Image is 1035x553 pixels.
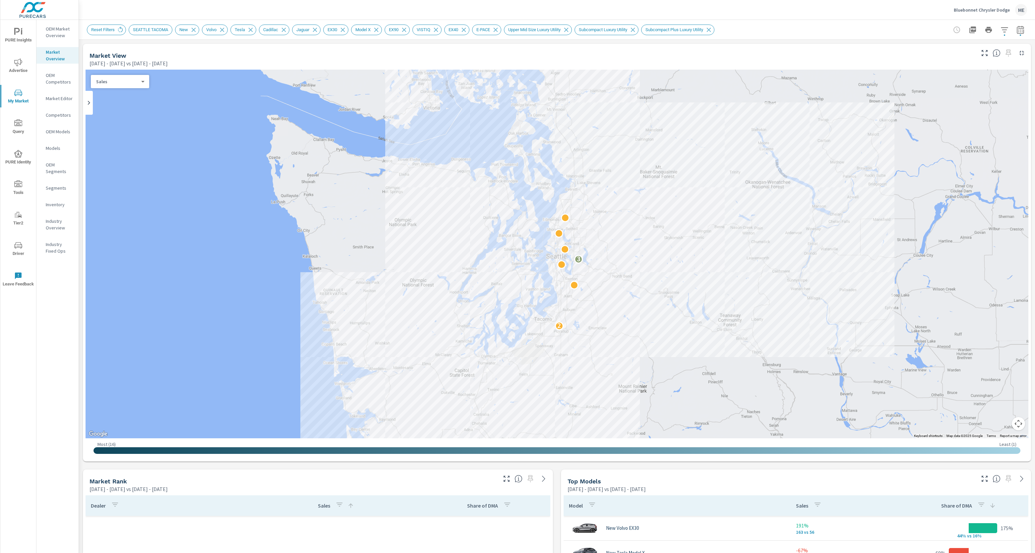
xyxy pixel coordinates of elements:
[175,25,199,35] div: New
[969,533,985,539] p: s 16%
[202,27,220,32] span: Volvo
[538,473,549,484] a: See more details in report
[91,502,106,509] p: Dealer
[46,145,73,152] p: Models
[941,502,972,509] p: Share of DMA
[472,27,494,32] span: E-PACE
[351,25,382,35] div: Model X
[954,7,1010,13] p: Bluebonnet Chrysler Dodge
[2,28,34,44] span: PURE Insights
[90,59,168,67] p: [DATE] - [DATE] vs [DATE] - [DATE]
[36,24,79,40] div: OEM Market Overview
[2,180,34,197] span: Tools
[324,27,341,32] span: EX30
[467,502,498,509] p: Share of DMA
[46,49,73,62] p: Market Overview
[46,161,73,175] p: OEM Segments
[36,47,79,64] div: Market Overview
[993,49,1001,57] span: Understand by postal code where vehicles are selling. [Source: Market registration data from thir...
[259,25,289,35] div: Cadillac
[796,529,904,535] p: 163 vs 56
[36,200,79,210] div: Inventory
[46,241,73,254] p: Industry Fixed Ops
[96,79,139,85] p: Sales
[129,27,172,32] span: SEATTLE TACOMA
[606,525,639,531] p: New Volvo EX30
[36,160,79,176] div: OEM Segments
[1016,48,1027,58] button: Minimize Widget
[36,127,79,137] div: OEM Models
[577,255,580,263] p: 3
[90,485,168,493] p: [DATE] - [DATE] vs [DATE] - [DATE]
[46,201,73,208] p: Inventory
[1016,473,1027,484] a: See more details in report
[1012,417,1025,430] button: Map camera controls
[1015,4,1027,16] div: ME
[987,434,996,438] a: Terms (opens in new tab)
[175,27,192,32] span: New
[46,185,73,191] p: Segments
[501,473,512,484] button: Make Fullscreen
[351,27,375,32] span: Model X
[2,211,34,227] span: Tier2
[36,216,79,233] div: Industry Overview
[292,27,313,32] span: Jaguar
[641,27,707,32] span: Subcompact Plus Luxury Utility
[318,502,330,509] p: Sales
[90,52,126,59] h5: Market View
[97,441,116,447] p: Most ( 16 )
[1001,524,1013,532] p: 175%
[87,430,109,438] a: Open this area in Google Maps (opens a new window)
[445,27,462,32] span: EX40
[413,27,434,32] span: VISTIQ
[998,23,1011,36] button: Apply Filters
[87,25,126,35] div: Reset Filters
[914,434,943,438] button: Keyboard shortcuts
[2,89,34,105] span: My Market
[966,23,979,36] button: "Export Report to PDF"
[412,25,442,35] div: VISTIQ
[46,128,73,135] p: OEM Models
[2,272,34,288] span: Leave Feedback
[946,434,983,438] span: Map data ©2025 Google
[36,239,79,256] div: Industry Fixed Ops
[385,27,402,32] span: EX90
[46,72,73,85] p: OEM Competitors
[90,478,127,485] h5: Market Rank
[796,502,808,509] p: Sales
[515,475,522,483] span: Market Rank shows you how dealerships rank, in terms of sales, against other dealerships nationwi...
[36,70,79,87] div: OEM Competitors
[259,27,282,32] span: Cadillac
[1000,434,1026,438] a: Report a map error
[504,25,572,35] div: Upper Mid Size Luxury Utility
[572,518,598,538] img: glamour
[36,110,79,120] div: Competitors
[575,25,639,35] div: Subcompact Luxury Utility
[575,27,631,32] span: Subcompact Luxury Utility
[87,430,109,438] img: Google
[568,485,646,493] p: [DATE] - [DATE] vs [DATE] - [DATE]
[993,475,1001,483] span: Find the biggest opportunities within your model lineup nationwide. [Source: Market registration ...
[444,25,469,35] div: EX40
[230,25,256,35] div: Tesla
[1000,441,1016,447] p: Least ( 1 )
[36,93,79,103] div: Market Editor
[202,25,228,35] div: Volvo
[2,150,34,166] span: PURE Identity
[385,25,410,35] div: EX90
[36,183,79,193] div: Segments
[2,241,34,258] span: Driver
[557,322,561,330] p: 2
[46,112,73,118] p: Competitors
[472,25,501,35] div: E-PACE
[292,25,321,35] div: Jaguar
[504,27,565,32] span: Upper Mid Size Luxury Utility
[2,58,34,75] span: Advertise
[568,478,601,485] h5: Top Models
[979,48,990,58] button: Make Fullscreen
[231,27,249,32] span: Tesla
[1014,23,1027,36] button: Select Date Range
[46,95,73,102] p: Market Editor
[641,25,714,35] div: Subcompact Plus Luxury Utility
[46,218,73,231] p: Industry Overview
